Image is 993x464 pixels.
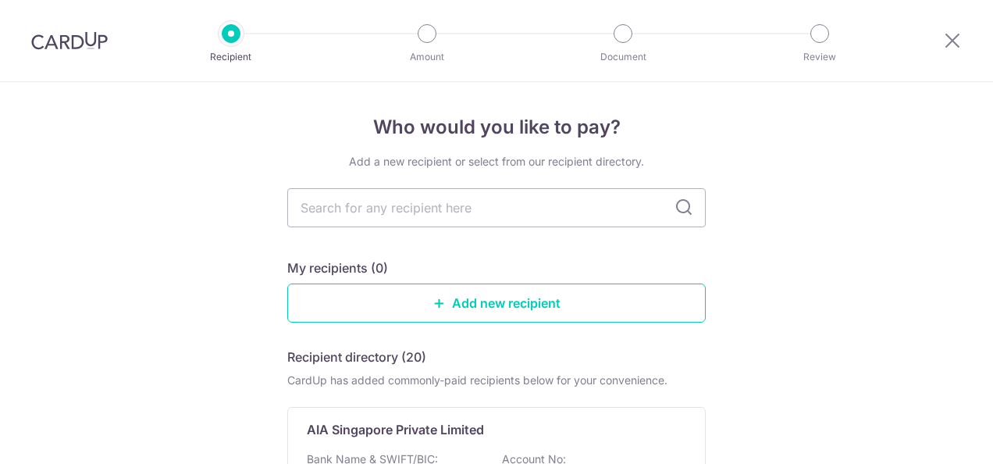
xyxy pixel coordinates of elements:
[287,348,426,366] h5: Recipient directory (20)
[287,373,706,388] div: CardUp has added commonly-paid recipients below for your convenience.
[369,49,485,65] p: Amount
[565,49,681,65] p: Document
[31,31,108,50] img: CardUp
[287,284,706,323] a: Add new recipient
[287,259,388,277] h5: My recipients (0)
[762,49,877,65] p: Review
[307,420,484,439] p: AIA Singapore Private Limited
[287,154,706,170] div: Add a new recipient or select from our recipient directory.
[287,188,706,227] input: Search for any recipient here
[173,49,289,65] p: Recipient
[287,113,706,141] h4: Who would you like to pay?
